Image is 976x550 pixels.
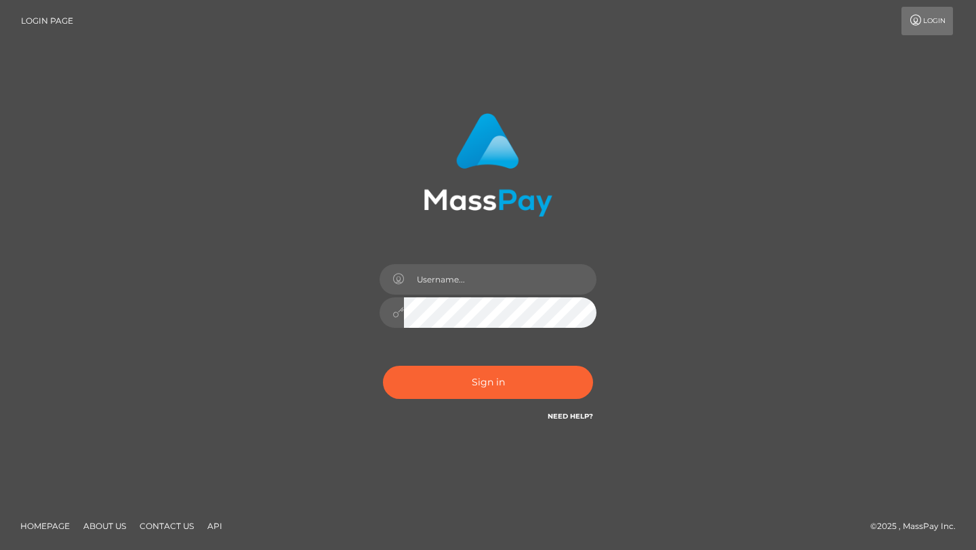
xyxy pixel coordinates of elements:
a: Need Help? [548,412,593,421]
a: Contact Us [134,515,199,536]
a: API [202,515,228,536]
input: Username... [404,264,596,295]
a: About Us [78,515,131,536]
img: MassPay Login [424,113,552,217]
a: Homepage [15,515,75,536]
a: Login Page [21,7,73,35]
div: © 2025 , MassPay Inc. [870,519,966,534]
a: Login [901,7,953,35]
button: Sign in [383,366,593,399]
